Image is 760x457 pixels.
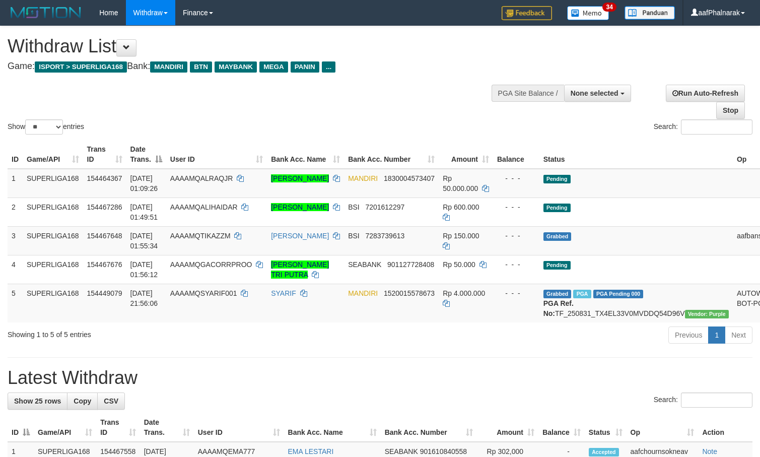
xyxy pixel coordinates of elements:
[8,255,23,284] td: 4
[23,198,83,226] td: SUPERLIGA168
[625,6,675,20] img: panduan.png
[74,397,91,405] span: Copy
[23,169,83,198] td: SUPERLIGA168
[668,327,709,344] a: Previous
[67,393,98,410] a: Copy
[8,61,497,72] h4: Game: Bank:
[685,310,729,318] span: Vendor URL: https://trx4.1velocity.biz
[271,289,296,297] a: SYARIF
[654,119,752,135] label: Search:
[571,89,618,97] span: None selected
[543,175,571,183] span: Pending
[8,226,23,255] td: 3
[8,368,752,388] h1: Latest Withdraw
[654,393,752,408] label: Search:
[387,260,434,269] span: Copy 901127728408 to clipboard
[497,231,535,241] div: - - -
[87,289,122,297] span: 154449079
[477,413,538,442] th: Amount: activate to sort column ascending
[150,61,187,73] span: MANDIRI
[344,140,439,169] th: Bank Acc. Number: activate to sort column ascending
[14,397,61,405] span: Show 25 rows
[543,290,572,298] span: Grabbed
[97,393,125,410] a: CSV
[385,447,418,455] span: SEABANK
[348,174,378,182] span: MANDIRI
[492,85,564,102] div: PGA Site Balance /
[34,413,96,442] th: Game/API: activate to sort column ascending
[87,260,122,269] span: 154467676
[130,203,158,221] span: [DATE] 01:49:51
[170,232,231,240] span: AAAAMQTIKAZZM
[702,447,717,455] a: Note
[130,174,158,192] span: [DATE] 01:09:26
[322,61,335,73] span: ...
[627,413,699,442] th: Op: activate to sort column ascending
[443,232,479,240] span: Rp 150.000
[130,289,158,307] span: [DATE] 21:56:06
[602,3,616,12] span: 34
[497,173,535,183] div: - - -
[443,203,479,211] span: Rp 600.000
[259,61,288,73] span: MEGA
[190,61,212,73] span: BTN
[25,119,63,135] select: Showentries
[538,413,585,442] th: Balance: activate to sort column ascending
[539,140,733,169] th: Status
[23,284,83,322] td: SUPERLIGA168
[140,413,194,442] th: Date Trans.: activate to sort column ascending
[443,260,475,269] span: Rp 50.000
[589,448,619,456] span: Accepted
[288,447,334,455] a: EMA LESTARI
[443,289,485,297] span: Rp 4.000.000
[8,413,34,442] th: ID: activate to sort column descending
[83,140,126,169] th: Trans ID: activate to sort column ascending
[130,232,158,250] span: [DATE] 01:55:34
[8,36,497,56] h1: Withdraw List
[348,232,360,240] span: BSI
[365,232,404,240] span: Copy 7283739613 to clipboard
[564,85,631,102] button: None selected
[170,203,238,211] span: AAAAMQALIHAIDAR
[267,140,344,169] th: Bank Acc. Name: activate to sort column ascending
[87,232,122,240] span: 154467648
[493,140,539,169] th: Balance
[271,232,329,240] a: [PERSON_NAME]
[271,203,329,211] a: [PERSON_NAME]
[573,290,591,298] span: Marked by aafchoeunmanni
[681,119,752,135] input: Search:
[365,203,404,211] span: Copy 7201612297 to clipboard
[166,140,267,169] th: User ID: activate to sort column ascending
[443,174,478,192] span: Rp 50.000.000
[284,413,381,442] th: Bank Acc. Name: activate to sort column ascending
[271,174,329,182] a: [PERSON_NAME]
[348,260,381,269] span: SEABANK
[170,260,252,269] span: AAAAMQGACORRPROO
[567,6,609,20] img: Button%20Memo.svg
[170,289,237,297] span: AAAAMQSYARIF001
[23,226,83,255] td: SUPERLIGA168
[497,288,535,298] div: - - -
[96,413,140,442] th: Trans ID: activate to sort column ascending
[384,289,435,297] span: Copy 1520015578673 to clipboard
[497,259,535,270] div: - - -
[585,413,627,442] th: Status: activate to sort column ascending
[698,413,752,442] th: Action
[666,85,745,102] a: Run Auto-Refresh
[170,174,233,182] span: AAAAMQALRAQJR
[215,61,257,73] span: MAYBANK
[681,393,752,408] input: Search:
[381,413,477,442] th: Bank Acc. Number: activate to sort column ascending
[725,327,752,344] a: Next
[543,232,572,241] span: Grabbed
[8,198,23,226] td: 2
[23,140,83,169] th: Game/API: activate to sort column ascending
[593,290,644,298] span: PGA Pending
[543,299,574,317] b: PGA Ref. No:
[439,140,493,169] th: Amount: activate to sort column ascending
[543,204,571,212] span: Pending
[23,255,83,284] td: SUPERLIGA168
[708,327,725,344] a: 1
[126,140,166,169] th: Date Trans.: activate to sort column descending
[348,289,378,297] span: MANDIRI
